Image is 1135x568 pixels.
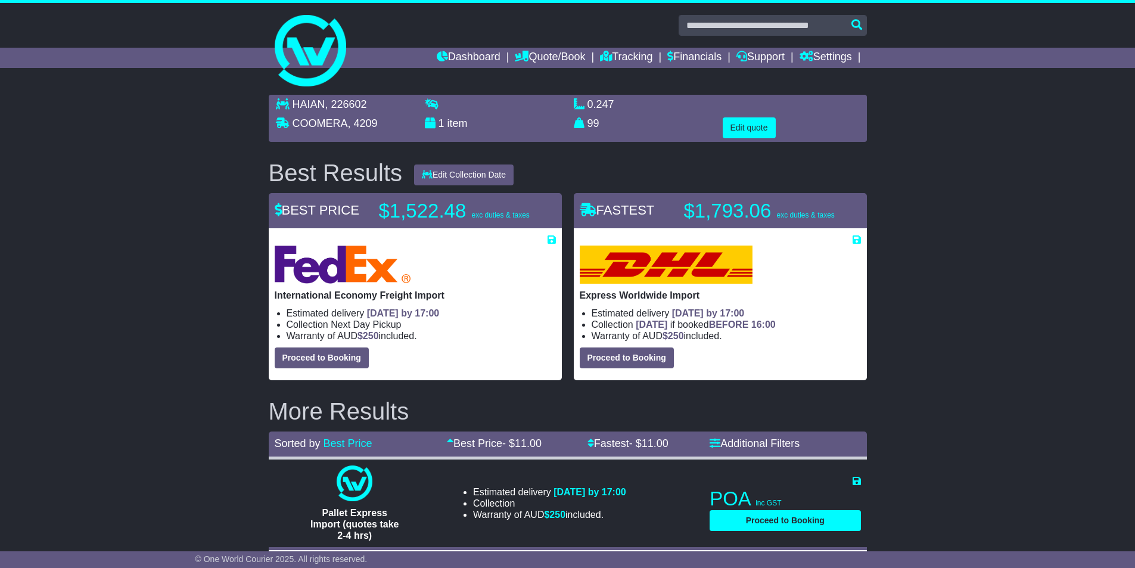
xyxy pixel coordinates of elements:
[580,347,674,368] button: Proceed to Booking
[636,319,667,330] span: [DATE]
[195,554,368,564] span: © One World Courier 2025. All rights reserved.
[642,437,668,449] span: 11.00
[367,308,440,318] span: [DATE] by 17:00
[587,437,668,449] a: Fastest- $11.00
[800,48,852,68] a: Settings
[471,211,529,219] span: exc duties & taxes
[549,510,565,520] span: 250
[663,331,684,341] span: $
[580,290,861,301] p: Express Worldwide Import
[710,487,860,511] p: POA
[437,48,500,68] a: Dashboard
[348,117,378,129] span: , 4209
[287,319,556,330] li: Collection
[275,203,359,218] span: BEST PRICE
[751,319,776,330] span: 16:00
[587,98,614,110] span: 0.247
[667,48,722,68] a: Financials
[325,98,367,110] span: , 226602
[592,319,861,330] li: Collection
[710,510,860,531] button: Proceed to Booking
[447,117,468,129] span: item
[275,290,556,301] p: International Economy Freight Import
[580,203,655,218] span: FASTEST
[447,437,542,449] a: Best Price- $11.00
[473,486,626,498] li: Estimated delivery
[337,465,372,501] img: One World Courier: Pallet Express Import (quotes take 2-4 hrs)
[592,330,861,342] li: Warranty of AUD included.
[592,308,861,319] li: Estimated delivery
[414,164,514,185] button: Edit Collection Date
[293,98,325,110] span: HAIAN
[287,330,556,342] li: Warranty of AUD included.
[363,331,379,341] span: 250
[709,319,749,330] span: BEFORE
[723,117,776,138] button: Edit quote
[293,117,348,129] span: COOMERA
[275,437,321,449] span: Sorted by
[310,508,399,541] span: Pallet Express Import (quotes take 2-4 hrs)
[668,331,684,341] span: 250
[331,319,401,330] span: Next Day Pickup
[553,487,626,497] span: [DATE] by 17:00
[324,437,372,449] a: Best Price
[439,117,444,129] span: 1
[275,246,411,284] img: FedEx Express: International Economy Freight Import
[672,308,745,318] span: [DATE] by 17:00
[636,319,775,330] span: if booked
[684,199,835,223] p: $1,793.06
[263,160,409,186] div: Best Results
[544,510,565,520] span: $
[287,308,556,319] li: Estimated delivery
[755,499,781,507] span: inc GST
[736,48,785,68] a: Support
[473,498,626,509] li: Collection
[515,437,542,449] span: 11.00
[269,398,867,424] h2: More Results
[502,437,542,449] span: - $
[629,437,668,449] span: - $
[275,347,369,368] button: Proceed to Booking
[379,199,530,223] p: $1,522.48
[515,48,585,68] a: Quote/Book
[357,331,379,341] span: $
[600,48,652,68] a: Tracking
[580,246,752,284] img: DHL: Express Worldwide Import
[710,437,800,449] a: Additional Filters
[587,117,599,129] span: 99
[776,211,834,219] span: exc duties & taxes
[473,509,626,520] li: Warranty of AUD included.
